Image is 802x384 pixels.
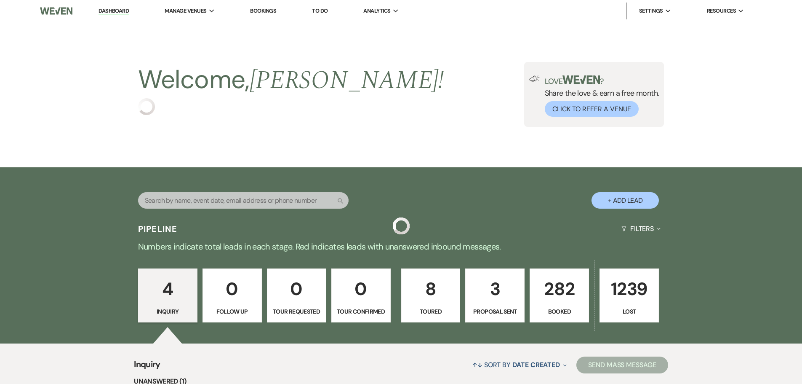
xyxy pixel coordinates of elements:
[605,307,653,316] p: Lost
[471,275,519,303] p: 3
[208,275,256,303] p: 0
[545,101,639,117] button: Click to Refer a Venue
[144,307,192,316] p: Inquiry
[600,269,659,322] a: 1239Lost
[250,7,276,14] a: Bookings
[138,98,155,115] img: loading spinner
[98,240,704,253] p: Numbers indicate total leads in each stage. Red indicates leads with unanswered inbound messages.
[639,7,663,15] span: Settings
[535,275,584,303] p: 282
[535,307,584,316] p: Booked
[393,218,410,234] img: loading spinner
[562,75,600,84] img: weven-logo-green.svg
[465,269,525,322] a: 3Proposal Sent
[138,223,178,235] h3: Pipeline
[471,307,519,316] p: Proposal Sent
[469,354,570,376] button: Sort By Date Created
[337,307,385,316] p: Tour Confirmed
[592,192,659,209] button: + Add Lead
[363,7,390,15] span: Analytics
[250,61,444,100] span: [PERSON_NAME] !
[267,269,326,322] a: 0Tour Requested
[576,357,668,373] button: Send Mass Message
[407,275,455,303] p: 8
[99,7,129,15] a: Dashboard
[472,360,482,369] span: ↑↓
[202,269,262,322] a: 0Follow Up
[134,358,160,376] span: Inquiry
[138,62,444,98] h2: Welcome,
[272,307,321,316] p: Tour Requested
[707,7,736,15] span: Resources
[618,218,664,240] button: Filters
[312,7,328,14] a: To Do
[272,275,321,303] p: 0
[401,269,461,322] a: 8Toured
[40,2,72,20] img: Weven Logo
[138,269,197,322] a: 4Inquiry
[540,75,659,117] div: Share the love & earn a free month.
[545,75,659,85] p: Love ?
[530,269,589,322] a: 282Booked
[337,275,385,303] p: 0
[165,7,206,15] span: Manage Venues
[605,275,653,303] p: 1239
[144,275,192,303] p: 4
[529,75,540,82] img: loud-speaker-illustration.svg
[407,307,455,316] p: Toured
[208,307,256,316] p: Follow Up
[138,192,349,209] input: Search by name, event date, email address or phone number
[512,360,560,369] span: Date Created
[331,269,391,322] a: 0Tour Confirmed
